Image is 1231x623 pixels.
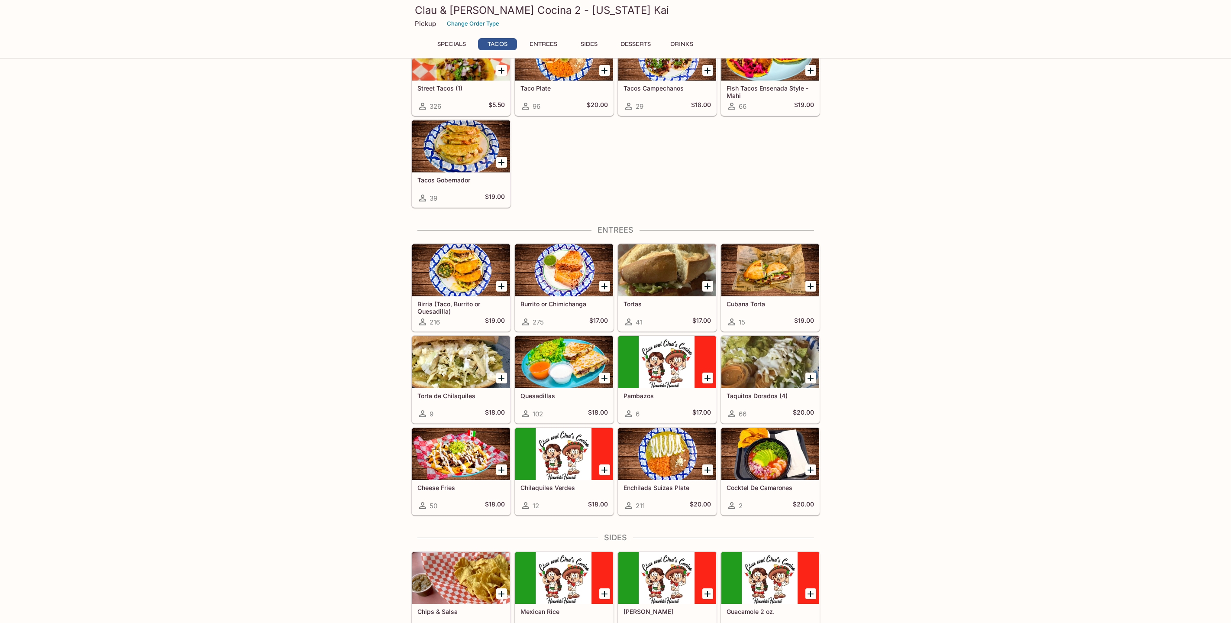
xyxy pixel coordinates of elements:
a: Torta de Chilaquiles9$18.00 [412,336,510,423]
span: 102 [533,410,543,418]
a: Cocktel De Camarones2$20.00 [721,428,820,515]
h5: Chilaquiles Verdes [520,484,608,491]
h5: Torta de Chilaquiles [417,392,505,399]
h5: Taquitos Dorados (4) [727,392,814,399]
h5: $20.00 [690,500,711,511]
h5: $20.00 [793,500,814,511]
a: Tacos Gobernador39$19.00 [412,120,510,208]
span: 326 [430,102,441,110]
h5: Pambazos [624,392,711,399]
div: Tacos Campechanos [618,29,716,81]
a: Burrito or Chimichanga275$17.00 [515,244,614,331]
div: Refried Beans [618,552,716,604]
button: Add Chilaquiles Verdes [599,464,610,475]
span: 39 [430,194,437,202]
div: Taco Plate [515,29,613,81]
a: Cubana Torta15$19.00 [721,244,820,331]
h5: Tacos Gobernador [417,176,505,184]
h5: $17.00 [589,317,608,327]
div: Mexican Rice [515,552,613,604]
span: 216 [430,318,440,326]
span: 15 [739,318,745,326]
button: Add Guacamole 2 oz. [805,588,816,599]
span: 29 [636,102,643,110]
h5: Birria (Taco, Burrito or Quesadilla) [417,300,505,315]
span: 66 [739,410,746,418]
span: 2 [739,502,743,510]
button: Specials [432,38,471,50]
button: Add Cubana Torta [805,281,816,292]
button: Add Chips & Salsa [496,588,507,599]
h4: Entrees [411,225,820,235]
h5: Chips & Salsa [417,608,505,615]
a: Enchilada Suizas Plate211$20.00 [618,428,717,515]
h5: Fish Tacos Ensenada Style - Mahi [727,84,814,99]
div: Tacos Gobernador [412,120,510,172]
div: Burrito or Chimichanga [515,244,613,296]
h5: $18.00 [691,101,711,111]
h5: $19.00 [485,193,505,203]
h5: Taco Plate [520,84,608,92]
h5: Enchilada Suizas Plate [624,484,711,491]
h5: Cubana Torta [727,300,814,308]
a: Tacos Campechanos29$18.00 [618,28,717,116]
div: Pambazos [618,336,716,388]
h5: Cocktel De Camarones [727,484,814,491]
h4: Sides [411,533,820,542]
span: 12 [533,502,539,510]
button: Entrees [524,38,563,50]
div: Torta de Chilaquiles [412,336,510,388]
h5: Quesadillas [520,392,608,399]
div: Chilaquiles Verdes [515,428,613,480]
a: Taco Plate96$20.00 [515,28,614,116]
button: Add Taquitos Dorados (4) [805,373,816,383]
h5: $18.00 [485,409,505,419]
button: Add Street Tacos (1) [496,65,507,76]
h5: $19.00 [794,317,814,327]
h5: Tacos Campechanos [624,84,711,92]
div: Chips & Salsa [412,552,510,604]
button: Add Enchilada Suizas Plate [702,464,713,475]
h5: $19.00 [794,101,814,111]
button: Add Tacos Gobernador [496,157,507,168]
span: 6 [636,410,640,418]
button: Add Burrito or Chimichanga [599,281,610,292]
a: Chilaquiles Verdes12$18.00 [515,428,614,515]
span: 41 [636,318,643,326]
div: Street Tacos (1) [412,29,510,81]
button: Change Order Type [443,17,503,30]
h5: Burrito or Chimichanga [520,300,608,308]
div: Quesadillas [515,336,613,388]
h5: Cheese Fries [417,484,505,491]
div: Tortas [618,244,716,296]
button: Add Tortas [702,281,713,292]
span: 96 [533,102,540,110]
a: Fish Tacos Ensenada Style - Mahi66$19.00 [721,28,820,116]
button: Desserts [616,38,656,50]
div: Cheese Fries [412,428,510,480]
h5: [PERSON_NAME] [624,608,711,615]
h5: Guacamole 2 oz. [727,608,814,615]
h3: Clau & [PERSON_NAME] Cocina 2 - [US_STATE] Kai [415,3,817,17]
h5: $20.00 [587,101,608,111]
button: Tacos [478,38,517,50]
button: Add Torta de Chilaquiles [496,373,507,383]
p: Pickup [415,19,436,28]
h5: $17.00 [692,409,711,419]
a: Tortas41$17.00 [618,244,717,331]
h5: $5.50 [488,101,505,111]
h5: $20.00 [793,409,814,419]
span: 66 [739,102,746,110]
h5: $18.00 [485,500,505,511]
button: Add Mexican Rice [599,588,610,599]
a: Taquitos Dorados (4)66$20.00 [721,336,820,423]
button: Add Cocktel De Camarones [805,464,816,475]
span: 211 [636,502,645,510]
button: Add Fish Tacos Ensenada Style - Mahi [805,65,816,76]
button: Add Quesadillas [599,373,610,383]
a: Cheese Fries50$18.00 [412,428,510,515]
div: Guacamole 2 oz. [721,552,819,604]
h5: $17.00 [692,317,711,327]
span: 9 [430,410,433,418]
button: Drinks [662,38,701,50]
